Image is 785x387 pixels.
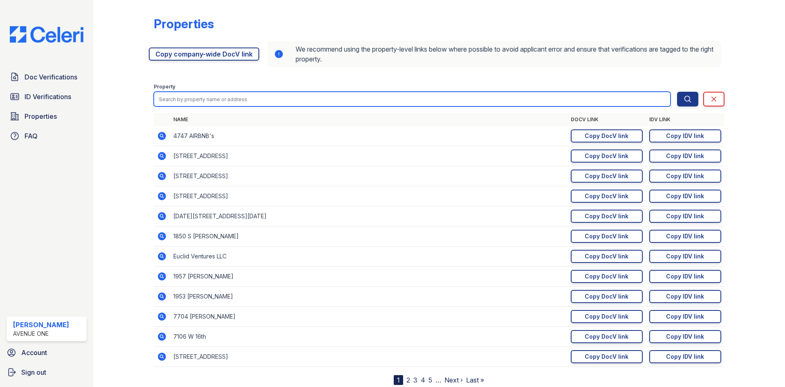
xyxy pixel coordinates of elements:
td: 7704 [PERSON_NAME] [170,307,567,327]
td: [STREET_ADDRESS] [170,186,567,206]
div: Copy IDV link [666,312,704,321]
div: We recommend using the property-level links below where possible to avoid applicant error and ens... [267,41,721,67]
div: Copy DocV link [585,152,628,160]
a: Properties [7,108,87,124]
a: Copy DocV link [571,149,643,163]
td: [STREET_ADDRESS] [170,166,567,186]
a: Copy DocV link [571,290,643,303]
div: Copy IDV link [666,212,704,220]
div: Copy IDV link [666,152,704,160]
div: Copy DocV link [585,132,628,140]
td: 1850 S [PERSON_NAME] [170,226,567,247]
div: Copy DocV link [585,353,628,361]
a: 4 [421,376,425,384]
a: Copy IDV link [649,270,721,283]
a: Copy IDV link [649,350,721,363]
div: Copy IDV link [666,232,704,240]
span: Doc Verifications [25,72,77,82]
div: Copy DocV link [585,172,628,180]
div: Copy IDV link [666,292,704,301]
div: 1 [394,375,403,385]
div: Copy DocV link [585,232,628,240]
span: Account [21,348,47,358]
a: Doc Verifications [7,69,87,85]
a: FAQ [7,128,87,144]
a: 3 [413,376,417,384]
div: Copy IDV link [666,252,704,260]
div: Copy DocV link [585,333,628,341]
div: Copy IDV link [666,132,704,140]
td: [STREET_ADDRESS] [170,347,567,367]
td: Euclid Ventures LLC [170,247,567,267]
div: Copy DocV link [585,312,628,321]
div: Copy IDV link [666,272,704,281]
a: Copy DocV link [571,129,643,143]
a: Copy DocV link [571,330,643,343]
a: Copy IDV link [649,149,721,163]
span: Properties [25,111,57,121]
a: Copy DocV link [571,230,643,243]
td: 7106 W 16th [170,327,567,347]
span: FAQ [25,131,38,141]
input: Search by property name or address [154,92,671,106]
a: Copy DocV link [571,170,643,183]
a: Copy DocV link [571,210,643,223]
a: Sign out [3,364,90,380]
a: Copy IDV link [649,190,721,203]
a: Copy DocV link [571,270,643,283]
a: Copy company-wide DocV link [149,48,259,61]
div: Copy IDV link [666,333,704,341]
a: Last » [466,376,484,384]
div: Copy IDV link [666,172,704,180]
a: 5 [428,376,432,384]
th: Name [170,113,567,126]
a: Copy DocV link [571,350,643,363]
a: Copy DocV link [571,190,643,203]
td: [STREET_ADDRESS] [170,146,567,166]
th: DocV Link [567,113,646,126]
a: Copy IDV link [649,230,721,243]
a: ID Verifications [7,88,87,105]
a: Copy IDV link [649,210,721,223]
img: CE_Logo_Blue-a8612792a0a2168367f1c8372b55b34899dd931a85d93a1a3d3e32e68fde9ad4.png [3,26,90,43]
label: Property [154,84,175,90]
span: … [435,375,441,385]
a: Copy DocV link [571,250,643,263]
div: [PERSON_NAME] [13,320,69,330]
div: Copy IDV link [666,353,704,361]
td: 1953 [PERSON_NAME] [170,287,567,307]
td: [DATE][STREET_ADDRESS][DATE] [170,206,567,226]
div: Properties [154,16,214,31]
div: Copy DocV link [585,292,628,301]
a: Copy IDV link [649,290,721,303]
div: Copy DocV link [585,192,628,200]
td: 1957 [PERSON_NAME] [170,267,567,287]
div: Copy DocV link [585,272,628,281]
th: IDV Link [646,113,724,126]
span: ID Verifications [25,92,71,102]
td: 4747 AIRBNB's [170,126,567,146]
a: Copy IDV link [649,330,721,343]
div: Avenue One [13,330,69,338]
div: Copy DocV link [585,252,628,260]
div: Copy DocV link [585,212,628,220]
a: Copy IDV link [649,250,721,263]
a: Copy IDV link [649,129,721,143]
a: Account [3,344,90,361]
a: Copy DocV link [571,310,643,323]
a: Next › [444,376,463,384]
span: Sign out [21,367,46,377]
a: 2 [406,376,410,384]
a: Copy IDV link [649,310,721,323]
a: Copy IDV link [649,170,721,183]
div: Copy IDV link [666,192,704,200]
